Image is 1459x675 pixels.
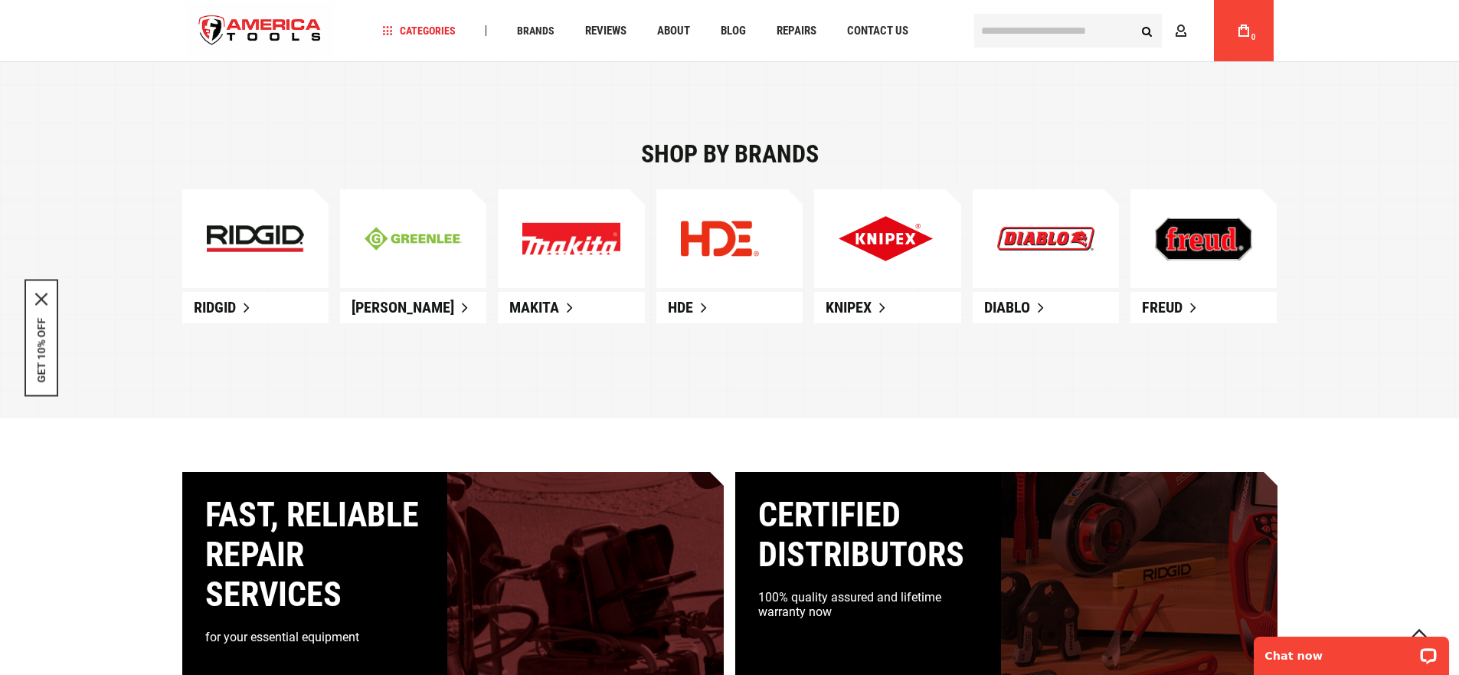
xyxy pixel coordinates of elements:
[656,189,803,288] a: Explore Our New Products
[585,25,626,37] span: Reviews
[205,630,425,644] div: for your essential equipment
[657,25,690,37] span: About
[826,298,872,316] span: Knipex
[205,495,425,614] div: Fast, reliable repair services
[194,298,236,316] span: Ridgid
[1142,298,1183,316] span: Freud
[365,227,462,251] img: greenline-mobile.jpg
[814,292,960,323] a: Knipex
[1133,16,1162,45] button: Search
[650,21,697,41] a: About
[1130,189,1277,288] a: Explore Our New Products
[973,292,1119,323] a: Diablo
[382,25,456,36] span: Categories
[509,298,559,316] span: Makita
[681,221,759,257] img: Explore Our New Products
[1244,627,1459,675] iframe: LiveChat chat widget
[840,21,915,41] a: Contact Us
[182,142,1277,166] div: Shop by brands
[714,21,753,41] a: Blog
[1130,292,1277,323] a: Freud
[997,227,1094,251] img: Explore Our New Products
[1155,218,1252,260] img: Explore Our New Products
[522,222,620,254] img: Explore Our New Products
[352,298,454,316] span: [PERSON_NAME]
[973,189,1119,288] a: Explore Our New Products
[777,25,816,37] span: Repairs
[814,189,960,288] a: Explore Our New Products
[1251,33,1256,41] span: 0
[668,298,693,316] span: HDE
[847,25,908,37] span: Contact Us
[375,21,463,41] a: Categories
[498,189,644,288] a: Explore Our New Products
[35,293,47,305] button: Close
[510,21,561,41] a: Brands
[182,292,329,323] a: Ridgid
[656,292,803,323] a: HDE
[770,21,823,41] a: Repairs
[984,298,1030,316] span: Diablo
[721,25,746,37] span: Blog
[758,590,978,619] div: 100% quality assured and lifetime warranty now
[186,2,335,60] a: store logo
[517,25,554,36] span: Brands
[340,292,486,323] a: [PERSON_NAME]
[207,225,304,253] img: ridgid-mobile.jpg
[758,495,978,575] div: Certified distributors
[578,21,633,41] a: Reviews
[839,216,933,261] img: Explore Our New Products
[186,2,335,60] img: America Tools
[498,292,644,323] a: Makita
[35,293,47,305] svg: close icon
[35,317,47,382] button: GET 10% OFF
